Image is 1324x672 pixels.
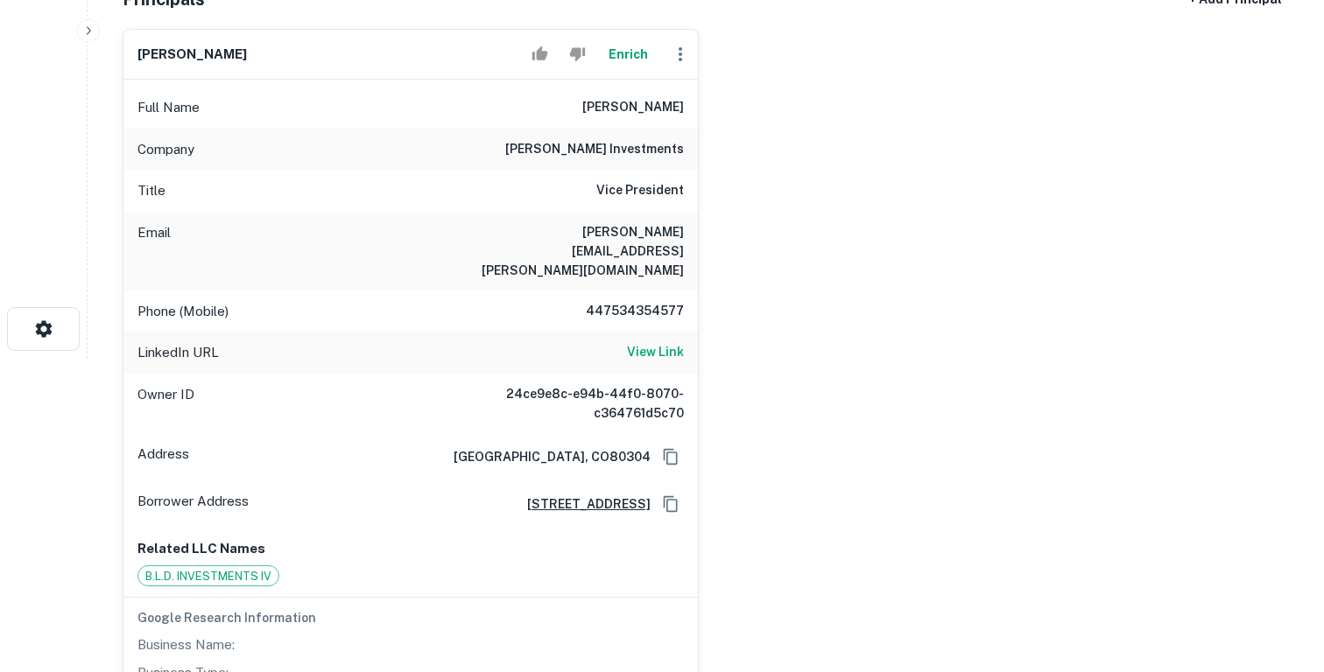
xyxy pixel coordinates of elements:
iframe: Chat Widget [1236,476,1324,560]
button: Copy Address [658,491,684,517]
h6: [PERSON_NAME][EMAIL_ADDRESS][PERSON_NAME][DOMAIN_NAME] [474,222,684,280]
p: Title [137,180,165,201]
p: Full Name [137,97,200,118]
span: B.L.D. INVESTMENTS IV [138,568,278,585]
button: Reject [562,37,593,72]
h6: 447534354577 [579,301,684,322]
h6: [PERSON_NAME] [137,45,247,65]
button: Copy Address [658,444,684,470]
p: Related LLC Names [137,538,684,559]
p: Company [137,139,194,160]
p: LinkedIn URL [137,342,219,363]
h6: [PERSON_NAME] investments [505,139,684,160]
p: Borrower Address [137,491,249,517]
h6: Google Research Information [137,608,684,627]
p: Owner ID [137,384,194,423]
h6: [GEOGRAPHIC_DATA], CO80304 [440,447,651,466]
h6: [PERSON_NAME] [582,97,684,118]
p: Address [137,444,189,470]
p: Phone (Mobile) [137,301,229,322]
a: [STREET_ADDRESS] [513,494,651,514]
button: Accept [525,37,555,72]
p: Email [137,222,171,280]
a: View Link [627,342,684,363]
h6: 24ce9e8c-e94b-44f0-8070-c364761d5c70 [474,384,684,423]
h6: Vice President [596,180,684,201]
h6: View Link [627,342,684,361]
button: Enrich [600,37,656,72]
p: Business Name: [137,634,235,655]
